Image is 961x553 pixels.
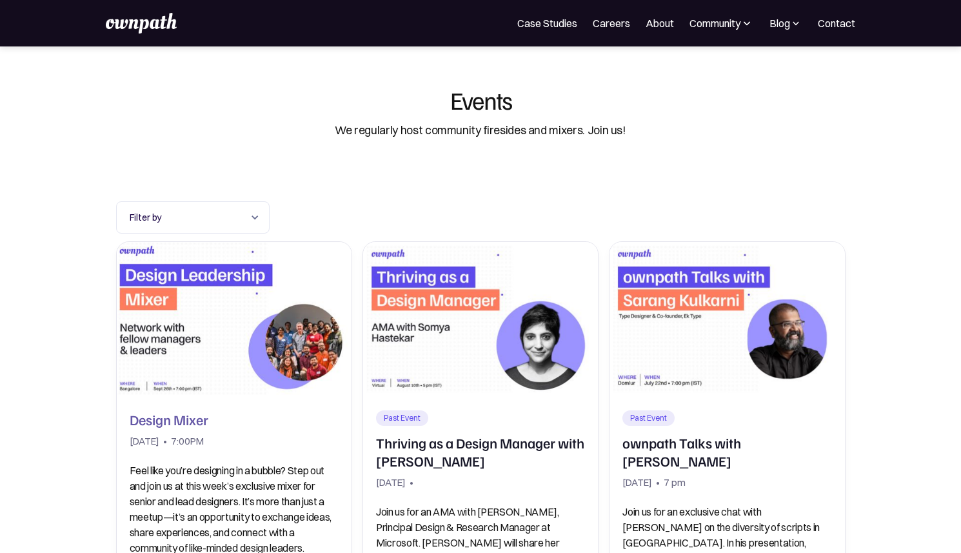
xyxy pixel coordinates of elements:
[769,15,790,31] div: Blog
[163,432,167,450] div: •
[130,432,159,450] div: [DATE]
[450,88,511,112] div: Events
[630,413,667,423] div: Past Event
[517,15,577,31] a: Case Studies
[818,15,855,31] a: Contact
[769,15,802,31] div: Blog
[171,432,204,450] div: 7:00PM
[689,15,753,31] div: Community
[656,474,660,492] div: •
[410,474,413,492] div: •
[593,15,630,31] a: Careers
[622,474,652,492] div: [DATE]
[130,210,243,225] div: Filter by
[689,15,740,31] div: Community
[376,434,585,470] h2: Thriving as a Design Manager with [PERSON_NAME]
[335,122,626,139] div: We regularly host community firesides and mixers. Join us!
[646,15,674,31] a: About
[384,413,421,423] div: Past Event
[376,474,406,492] div: [DATE]
[116,201,270,234] div: Filter by
[130,410,208,428] h2: Design Mixer
[622,434,831,470] h2: ownpath Talks with [PERSON_NAME]
[664,474,686,492] div: 7 pm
